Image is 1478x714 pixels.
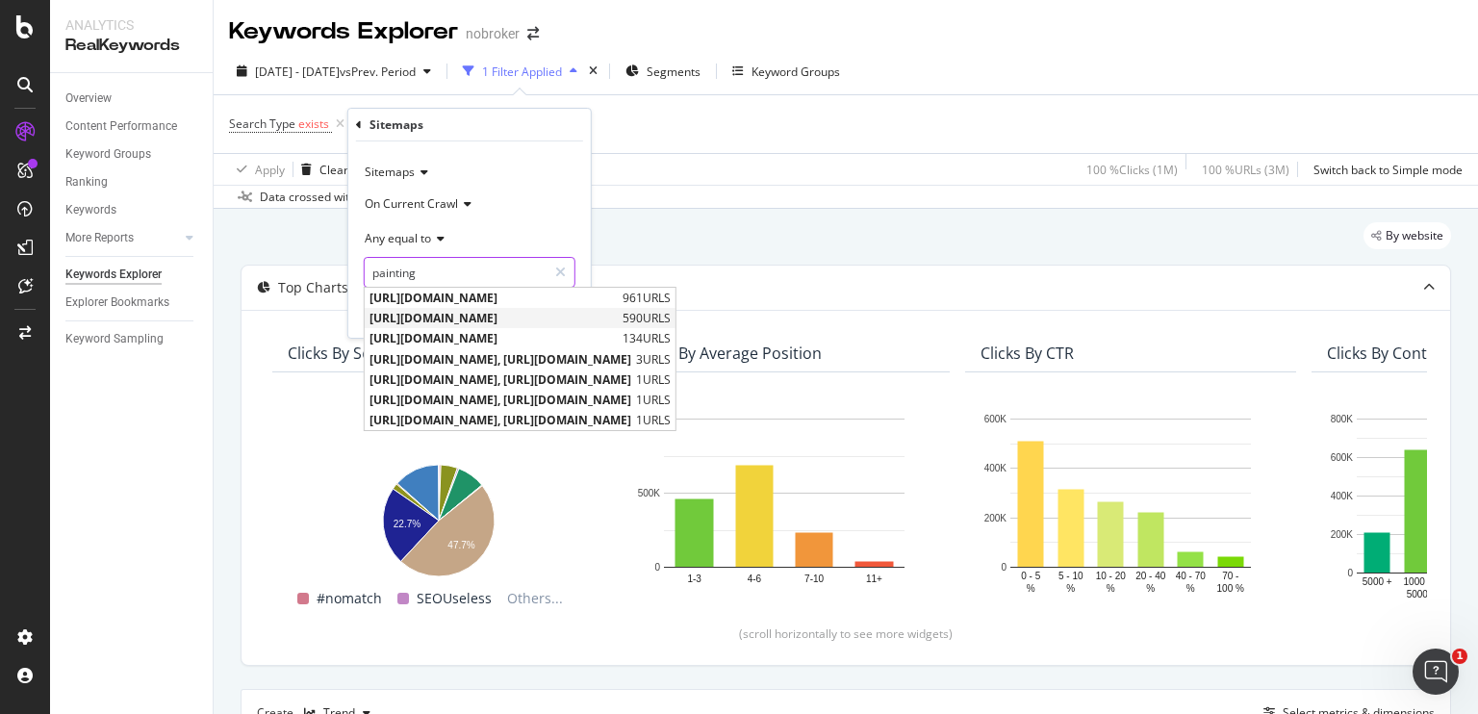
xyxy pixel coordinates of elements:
text: 22.7% [394,520,420,530]
a: Keyword Groups [65,144,199,165]
span: [URL][DOMAIN_NAME] [369,290,618,306]
text: 600K [1331,452,1354,463]
span: 1 URLS [636,371,671,388]
text: % [1186,583,1195,594]
text: 40 - 70 [1176,571,1207,581]
span: [URL][DOMAIN_NAME] [369,310,618,326]
button: Clear [293,154,348,185]
a: Keyword Sampling [65,329,199,349]
div: Overview [65,89,112,109]
div: Clicks By Average Position [634,344,822,363]
div: Clear [319,162,348,178]
div: 100 % Clicks ( 1M ) [1086,162,1178,178]
a: Overview [65,89,199,109]
div: Apply [255,162,285,178]
a: Explorer Bookmarks [65,293,199,313]
button: Apply [229,154,285,185]
span: Segments [647,64,701,80]
span: 1 URLS [636,392,671,408]
div: Keyword Groups [65,144,151,165]
text: 5000 + [1363,576,1392,587]
span: 961 URLS [623,290,671,306]
div: Sitemaps [369,116,423,133]
div: Clicks By seo Level 1 [288,344,433,363]
div: nobroker [466,24,520,43]
div: Content Performance [65,116,177,137]
a: Ranking [65,172,199,192]
text: 5000 [1407,589,1429,599]
span: Any equal to [365,230,431,246]
text: 200K [1331,529,1354,540]
span: [URL][DOMAIN_NAME] [369,330,618,346]
text: 0 - 5 [1021,571,1040,581]
span: Search Type [229,115,295,132]
div: Switch back to Simple mode [1313,162,1463,178]
div: 1 Filter Applied [482,64,562,80]
div: Top Charts [278,278,348,297]
button: Switch back to Simple mode [1306,154,1463,185]
a: Keywords [65,200,199,220]
text: % [1066,583,1075,594]
text: 0 [1001,562,1007,573]
span: Sitemaps [365,164,415,180]
div: RealKeywords [65,35,197,57]
iframe: Intercom live chat [1413,649,1459,695]
text: 400K [984,464,1007,474]
svg: A chart. [981,409,1281,596]
text: 70 - [1222,571,1238,581]
text: 4-6 [748,574,762,584]
text: 47.7% [447,540,474,550]
div: (scroll horizontally to see more widgets) [265,625,1427,642]
svg: A chart. [634,409,934,596]
span: 134 URLS [623,330,671,346]
div: times [585,62,601,81]
div: legacy label [1363,222,1451,249]
text: 500K [638,488,661,498]
span: [URL][DOMAIN_NAME], [URL][DOMAIN_NAME] [369,351,631,368]
div: Analytics [65,15,197,35]
text: 5 - 10 [1058,571,1083,581]
button: Segments [618,56,708,87]
text: % [1027,583,1035,594]
span: [URL][DOMAIN_NAME], [URL][DOMAIN_NAME] [369,412,631,428]
text: 7-10 [804,574,824,584]
button: Cancel [356,303,417,322]
text: % [1146,583,1155,594]
div: More Reports [65,228,134,248]
text: 1-3 [687,574,701,584]
div: Data crossed with the Crawls [260,189,416,206]
a: More Reports [65,228,180,248]
text: 1000 - [1404,576,1431,587]
div: Keyword Sampling [65,329,164,349]
span: 590 URLS [623,310,671,326]
div: Keywords Explorer [229,15,458,48]
div: Clicks By CTR [981,344,1074,363]
div: Keywords Explorer [65,265,162,285]
div: Ranking [65,172,108,192]
text: 20 - 40 [1135,571,1166,581]
a: Content Performance [65,116,199,137]
text: 200K [984,513,1007,523]
span: vs Prev. Period [340,64,416,80]
text: 0 [1347,568,1353,578]
span: By website [1386,230,1443,242]
span: #nomatch [317,587,382,610]
div: Explorer Bookmarks [65,293,169,313]
text: 600K [984,414,1007,424]
div: Keyword Groups [752,64,840,80]
div: 100 % URLs ( 3M ) [1202,162,1289,178]
span: 1 URLS [636,412,671,428]
text: 10 - 20 [1096,571,1127,581]
text: 11+ [866,574,882,584]
span: Others... [499,587,571,610]
div: arrow-right-arrow-left [527,27,539,40]
text: 400K [1331,491,1354,501]
a: Keywords Explorer [65,265,199,285]
button: [DATE] - [DATE]vsPrev. Period [229,56,439,87]
svg: A chart. [288,455,588,579]
button: Keyword Groups [725,56,848,87]
span: [URL][DOMAIN_NAME], [URL][DOMAIN_NAME] [369,392,631,408]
